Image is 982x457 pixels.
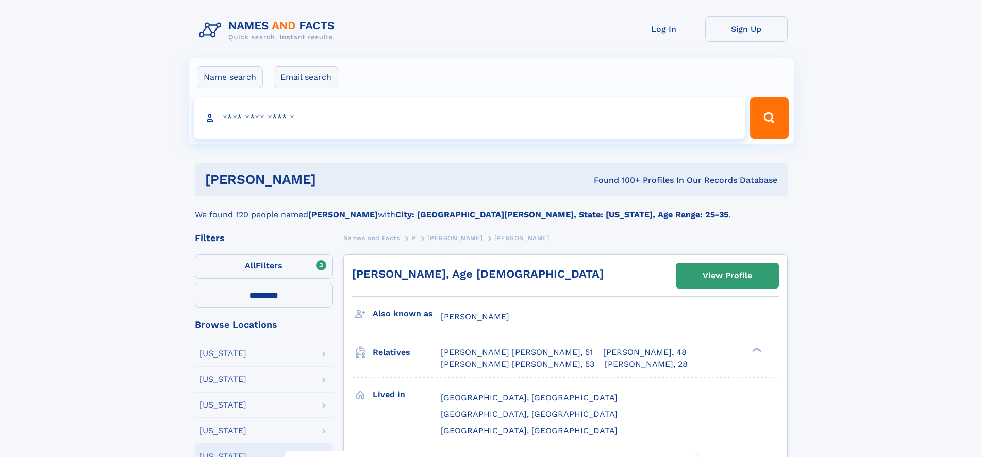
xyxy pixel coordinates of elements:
[427,234,482,242] span: [PERSON_NAME]
[411,231,416,244] a: P
[195,16,343,44] img: Logo Names and Facts
[199,427,246,435] div: [US_STATE]
[603,347,687,358] a: [PERSON_NAME], 48
[205,173,455,186] h1: [PERSON_NAME]
[441,393,618,402] span: [GEOGRAPHIC_DATA], [GEOGRAPHIC_DATA]
[427,231,482,244] a: [PERSON_NAME]
[274,66,338,88] label: Email search
[441,312,509,321] span: [PERSON_NAME]
[623,16,705,42] a: Log In
[343,231,400,244] a: Names and Facts
[750,97,788,139] button: Search Button
[194,97,746,139] input: search input
[605,359,688,370] a: [PERSON_NAME], 28
[199,401,246,409] div: [US_STATE]
[705,16,788,42] a: Sign Up
[199,349,246,358] div: [US_STATE]
[395,210,728,219] b: City: [GEOGRAPHIC_DATA][PERSON_NAME], State: [US_STATE], Age Range: 25-35
[441,347,593,358] a: [PERSON_NAME] [PERSON_NAME], 51
[441,426,618,435] span: [GEOGRAPHIC_DATA], [GEOGRAPHIC_DATA]
[308,210,378,219] b: [PERSON_NAME]
[195,254,333,279] label: Filters
[373,344,441,361] h3: Relatives
[195,320,333,329] div: Browse Locations
[352,267,604,280] a: [PERSON_NAME], Age [DEMOGRAPHIC_DATA]
[373,386,441,403] h3: Lived in
[197,66,263,88] label: Name search
[411,234,416,242] span: P
[455,175,777,186] div: Found 100+ Profiles In Our Records Database
[373,305,441,323] h3: Also known as
[441,409,618,419] span: [GEOGRAPHIC_DATA], [GEOGRAPHIC_DATA]
[199,375,246,383] div: [US_STATE]
[195,233,333,243] div: Filters
[750,347,762,353] div: ❯
[441,359,594,370] a: [PERSON_NAME] [PERSON_NAME], 53
[195,196,788,221] div: We found 120 people named with .
[676,263,778,288] a: View Profile
[494,234,550,242] span: [PERSON_NAME]
[245,261,256,270] span: All
[703,264,752,287] div: View Profile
